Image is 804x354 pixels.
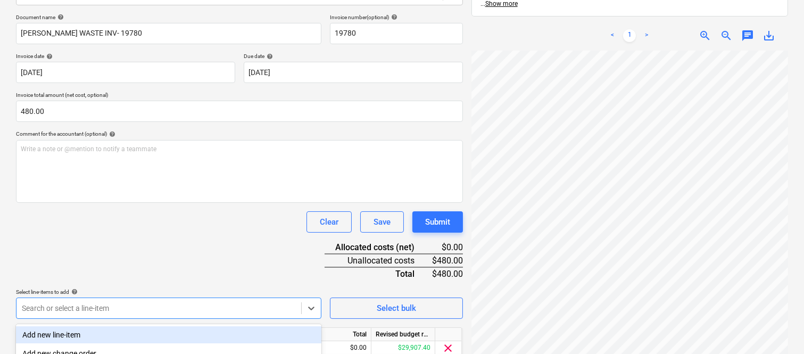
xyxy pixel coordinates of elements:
[377,301,416,315] div: Select bulk
[330,298,463,319] button: Select bulk
[741,29,754,42] span: chat
[412,211,463,233] button: Submit
[16,53,235,60] div: Invoice date
[244,62,463,83] input: Due date not specified
[306,211,352,233] button: Clear
[751,303,804,354] iframe: Chat Widget
[432,267,463,280] div: $480.00
[16,289,321,295] div: Select line-items to add
[69,289,78,295] span: help
[55,14,64,20] span: help
[371,328,435,341] div: Revised budget remaining
[330,14,463,21] div: Invoice number (optional)
[308,328,371,341] div: Total
[699,29,711,42] span: zoom_in
[16,101,463,122] input: Invoice total amount (net cost, optional)
[606,29,619,42] a: Previous page
[16,130,463,137] div: Comment for the accountant (optional)
[244,53,463,60] div: Due date
[425,215,450,229] div: Submit
[762,29,775,42] span: save_alt
[325,241,432,254] div: Allocated costs (net)
[330,23,463,44] input: Invoice number
[640,29,653,42] a: Next page
[374,215,391,229] div: Save
[16,326,321,343] div: Add new line-item
[389,14,397,20] span: help
[44,53,53,60] span: help
[16,23,321,44] input: Document name
[360,211,404,233] button: Save
[16,14,321,21] div: Document name
[623,29,636,42] a: Page 1 is your current page
[16,92,463,101] p: Invoice total amount (net cost, optional)
[720,29,733,42] span: zoom_out
[16,62,235,83] input: Invoice date not specified
[432,241,463,254] div: $0.00
[107,131,115,137] span: help
[325,267,432,280] div: Total
[432,254,463,267] div: $480.00
[264,53,273,60] span: help
[325,254,432,267] div: Unallocated costs
[320,215,338,229] div: Clear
